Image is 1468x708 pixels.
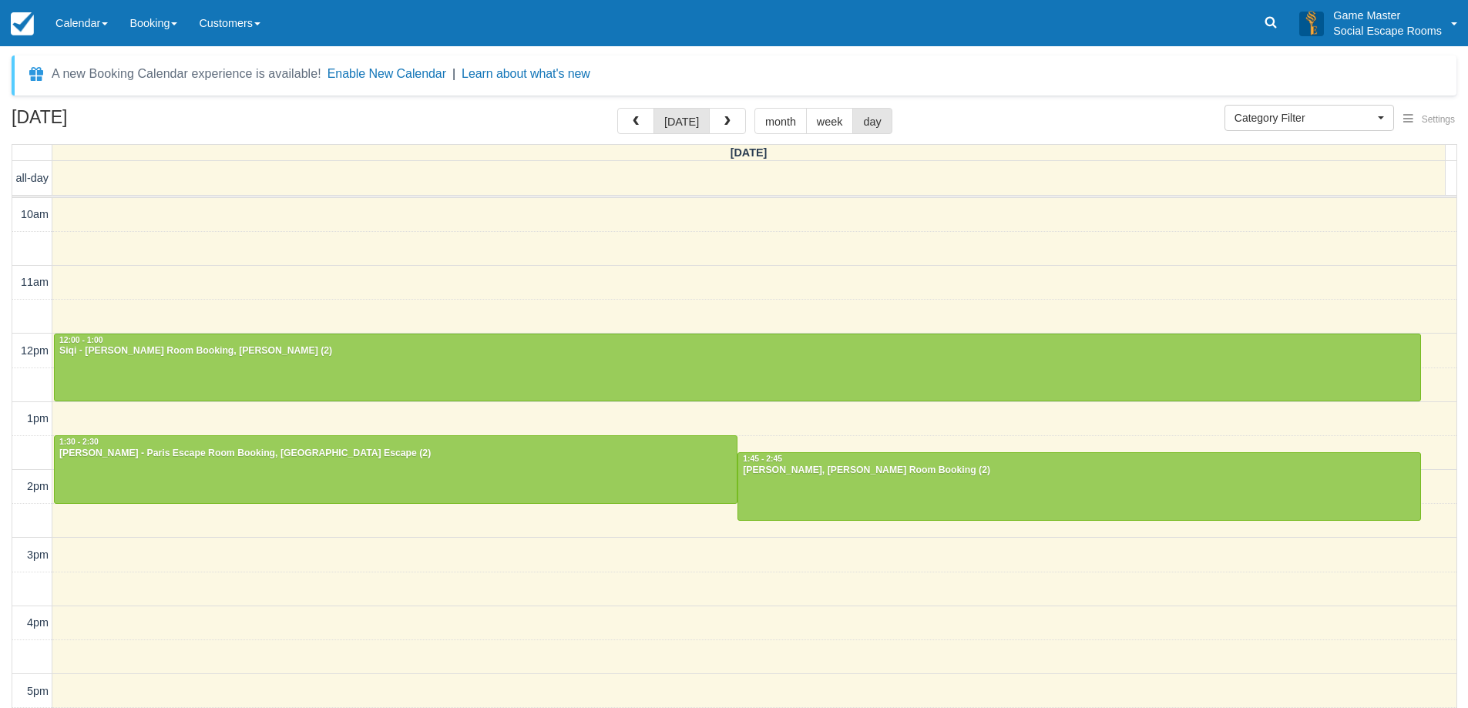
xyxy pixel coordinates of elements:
div: [PERSON_NAME] - Paris Escape Room Booking, [GEOGRAPHIC_DATA] Escape (2) [59,448,733,460]
span: 11am [21,276,49,288]
span: 12pm [21,344,49,357]
p: Game Master [1333,8,1442,23]
button: month [754,108,807,134]
img: checkfront-main-nav-mini-logo.png [11,12,34,35]
span: 2pm [27,480,49,492]
button: week [806,108,854,134]
h2: [DATE] [12,108,207,136]
a: 1:30 - 2:30[PERSON_NAME] - Paris Escape Room Booking, [GEOGRAPHIC_DATA] Escape (2) [54,435,737,503]
span: 1:30 - 2:30 [59,438,99,446]
a: 12:00 - 1:00Siqi - [PERSON_NAME] Room Booking, [PERSON_NAME] (2) [54,334,1421,401]
span: 1pm [27,412,49,424]
button: Category Filter [1224,105,1394,131]
a: Learn about what's new [462,67,590,80]
button: [DATE] [653,108,710,134]
div: Siqi - [PERSON_NAME] Room Booking, [PERSON_NAME] (2) [59,345,1416,357]
button: Enable New Calendar [328,66,446,82]
div: [PERSON_NAME], [PERSON_NAME] Room Booking (2) [742,465,1416,477]
span: 10am [21,208,49,220]
span: Settings [1422,114,1455,125]
button: day [852,108,892,134]
span: Category Filter [1235,110,1374,126]
span: all-day [16,172,49,184]
span: | [452,67,455,80]
span: [DATE] [731,146,768,159]
span: 5pm [27,685,49,697]
span: 3pm [27,549,49,561]
p: Social Escape Rooms [1333,23,1442,39]
img: A3 [1299,11,1324,35]
span: 4pm [27,616,49,629]
span: 1:45 - 2:45 [743,455,782,463]
div: A new Booking Calendar experience is available! [52,65,321,83]
a: 1:45 - 2:45[PERSON_NAME], [PERSON_NAME] Room Booking (2) [737,452,1421,520]
span: 12:00 - 1:00 [59,336,103,344]
button: Settings [1394,109,1464,131]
